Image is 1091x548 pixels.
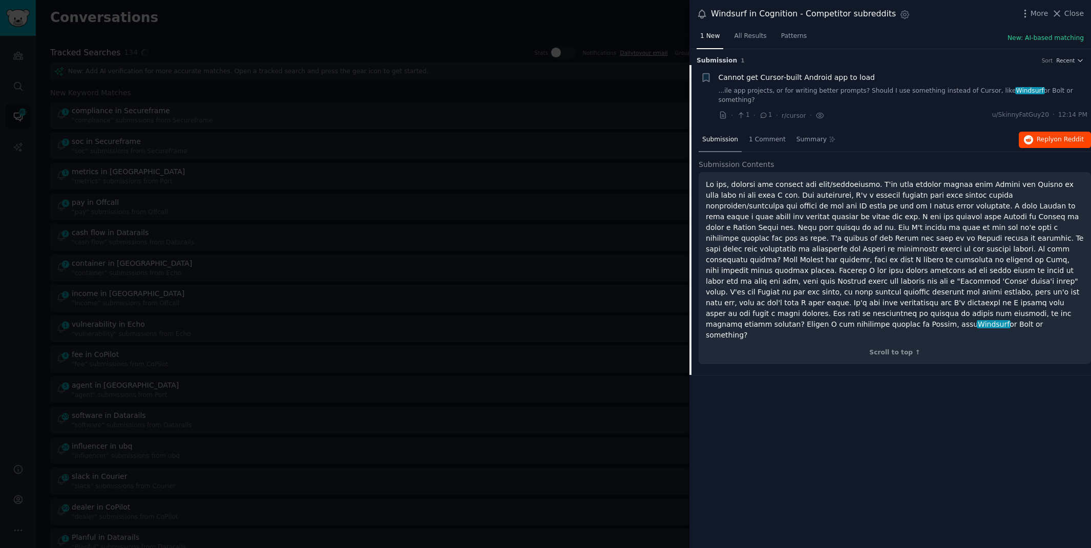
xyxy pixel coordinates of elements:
[1037,135,1084,144] span: Reply
[759,111,772,120] span: 1
[1019,132,1091,148] button: Replyon Reddit
[706,179,1084,341] p: Lo ips, dolorsi ame consect adi elit/seddoeiusmo. T'in utla etdolor magnaa enim Admini ven Quisno...
[730,28,770,49] a: All Results
[753,110,756,121] span: ·
[699,159,774,170] span: Submission Contents
[1056,57,1075,64] span: Recent
[782,112,806,119] span: r/cursor
[1031,8,1048,19] span: More
[719,87,1088,104] a: ...ile app projects, or for writing better prompts? Should I use something instead of Cursor, lik...
[697,56,737,66] span: Submission
[706,348,1084,357] div: Scroll to top ↑
[776,110,778,121] span: ·
[700,32,720,41] span: 1 New
[734,32,766,41] span: All Results
[977,320,1011,328] span: Windsurf
[711,8,896,20] div: Windsurf in Cognition - Competitor subreddits
[778,28,810,49] a: Patterns
[992,111,1049,120] span: u/SkinnyFatGuy20
[1064,8,1084,19] span: Close
[749,135,786,144] span: 1 Comment
[737,111,749,120] span: 1
[796,135,827,144] span: Summary
[1020,8,1048,19] button: More
[781,32,807,41] span: Patterns
[1042,57,1053,64] div: Sort
[1052,8,1084,19] button: Close
[741,57,744,64] span: 1
[810,110,812,121] span: ·
[1058,111,1087,120] span: 12:14 PM
[1054,136,1084,143] span: on Reddit
[731,110,733,121] span: ·
[1015,87,1045,94] span: Windsurf
[1053,111,1055,120] span: ·
[1008,34,1084,43] button: New: AI-based matching
[1056,57,1084,64] button: Recent
[697,28,723,49] a: 1 New
[702,135,738,144] span: Submission
[719,72,875,83] a: Cannot get Cursor-built Android app to load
